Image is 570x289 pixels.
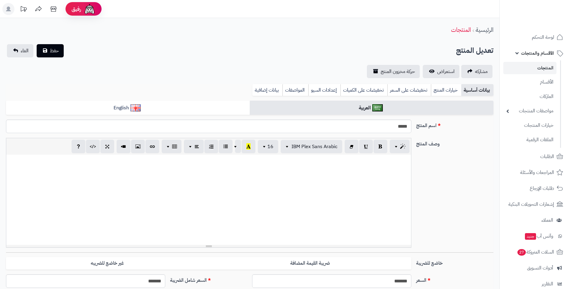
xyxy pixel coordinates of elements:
[520,168,554,177] span: المراجعات والأسئلة
[72,5,81,13] span: رفيق
[503,261,566,275] a: أدوات التسويق
[168,274,250,284] label: السعر شامل الضريبة
[6,101,250,115] a: English
[503,105,556,117] a: مواصفات المنتجات
[475,68,488,75] span: مشاركه
[461,65,492,78] a: مشاركه
[508,200,554,208] span: إشعارات التحويلات البنكية
[529,13,564,25] img: logo-2.png
[456,44,493,57] h2: تعديل المنتج
[517,248,554,256] span: السلات المتروكة
[282,84,308,96] a: المواصفات
[503,76,556,89] a: الأقسام
[461,84,493,96] a: بيانات أساسية
[250,101,493,115] a: العربية
[387,84,431,96] a: تخفيضات على السعر
[16,3,31,17] a: تحديثات المنصة
[308,84,340,96] a: إعدادات السيو
[451,25,471,34] a: المنتجات
[431,84,461,96] a: خيارات المنتج
[291,143,337,150] span: IBM Plex Sans Arabic
[503,62,556,74] a: المنتجات
[503,90,556,103] a: الماركات
[367,65,420,78] a: حركة مخزون المنتج
[503,245,566,259] a: السلات المتروكة27
[21,47,29,54] span: الغاء
[541,216,553,224] span: العملاء
[130,104,141,111] img: English
[209,257,411,269] label: ضريبة القيمة المضافة
[521,49,554,57] span: الأقسام والمنتجات
[281,140,342,153] button: IBM Plex Sans Arabic
[252,84,282,96] a: بيانات إضافية
[503,181,566,196] a: طلبات الإرجاع
[517,249,526,256] span: 27
[437,68,455,75] span: استعراض
[503,30,566,44] a: لوحة التحكم
[530,184,554,193] span: طلبات الإرجاع
[540,152,554,161] span: الطلبات
[340,84,387,96] a: تخفيضات على الكميات
[381,68,415,75] span: حركة مخزون المنتج
[532,33,554,41] span: لوحة التحكم
[527,264,553,272] span: أدوات التسويق
[37,44,64,57] button: حفظ
[267,143,273,150] span: 16
[503,165,566,180] a: المراجعات والأسئلة
[414,120,496,129] label: اسم المنتج
[414,274,496,284] label: السعر
[372,104,383,111] img: العربية
[503,213,566,227] a: العملاء
[84,3,96,15] img: ai-face.png
[6,257,209,269] label: غير خاضع للضريبه
[525,233,536,240] span: جديد
[503,119,556,132] a: خيارات المنتجات
[476,25,493,34] a: الرئيسية
[50,47,59,54] span: حفظ
[414,257,496,267] label: خاضع للضريبة
[503,197,566,211] a: إشعارات التحويلات البنكية
[258,140,278,153] button: 16
[542,280,553,288] span: التقارير
[423,65,459,78] a: استعراض
[524,232,553,240] span: وآتس آب
[7,44,33,57] a: الغاء
[503,149,566,164] a: الطلبات
[503,229,566,243] a: وآتس آبجديد
[503,133,556,146] a: الملفات الرقمية
[414,138,496,148] label: وصف المنتج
